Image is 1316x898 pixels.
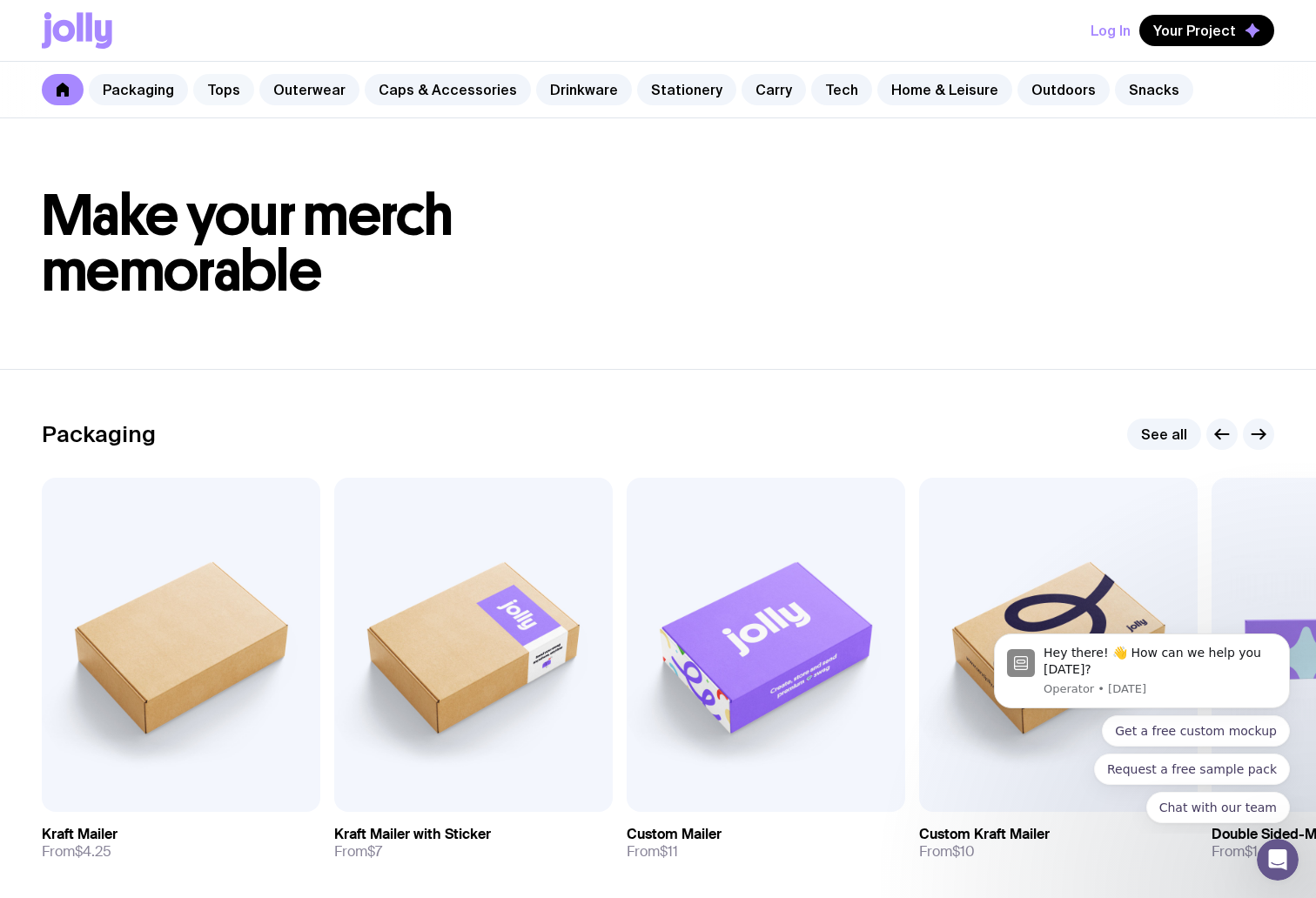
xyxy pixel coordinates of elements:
a: Kraft MailerFrom$4.25 [42,812,320,875]
iframe: Intercom notifications message [968,618,1316,834]
a: Drinkware [536,74,632,105]
span: $7 [367,842,382,861]
span: $11 [660,842,678,861]
iframe: Intercom live chat [1257,839,1299,881]
a: Stationery [637,74,736,105]
button: Log In [1091,15,1131,46]
a: Outerwear [259,74,359,105]
span: From [627,843,678,861]
span: From [919,843,975,861]
a: Snacks [1115,74,1193,105]
a: Kraft Mailer with StickerFrom$7 [334,812,613,875]
span: From [1212,843,1266,861]
span: Make your merch memorable [42,181,453,305]
h3: Kraft Mailer with Sticker [334,826,491,843]
span: From [42,843,111,861]
h3: Custom Mailer [627,826,722,843]
span: $4.25 [75,842,111,861]
span: $14 [1245,842,1266,861]
span: Your Project [1153,22,1236,39]
a: Outdoors [1017,74,1110,105]
a: Custom Kraft MailerFrom$10 [919,812,1198,875]
a: See all [1127,419,1201,450]
a: Carry [742,74,806,105]
h3: Custom Kraft Mailer [919,826,1050,843]
a: Caps & Accessories [365,74,531,105]
a: Packaging [89,74,188,105]
a: Tech [811,74,872,105]
button: Your Project [1139,15,1274,46]
span: From [334,843,382,861]
a: Custom MailerFrom$11 [627,812,905,875]
a: Home & Leisure [877,74,1012,105]
h3: Kraft Mailer [42,826,117,843]
a: Tops [193,74,254,105]
h2: Packaging [42,421,156,447]
span: $10 [952,842,975,861]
